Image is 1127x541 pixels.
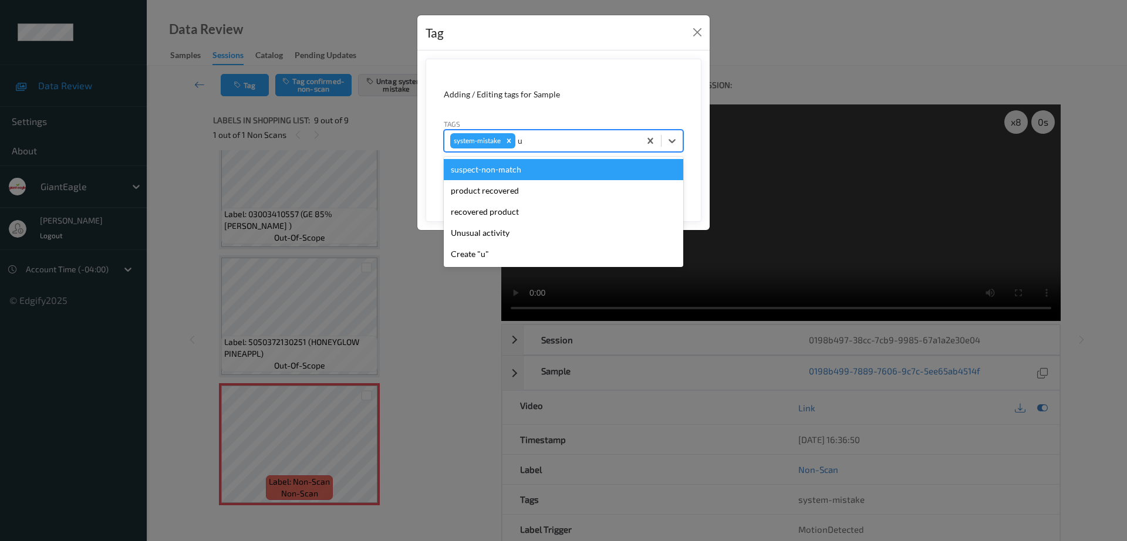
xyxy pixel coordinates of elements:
div: Remove system-mistake [502,133,515,148]
div: system-mistake [450,133,502,148]
div: Adding / Editing tags for Sample [444,89,683,100]
button: Close [689,24,706,40]
div: product recovered [444,180,683,201]
div: Create "u" [444,244,683,265]
label: Tags [444,119,460,129]
div: recovered product [444,201,683,222]
div: Unusual activity [444,222,683,244]
div: suspect-non-match [444,159,683,180]
div: Tag [426,23,444,42]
